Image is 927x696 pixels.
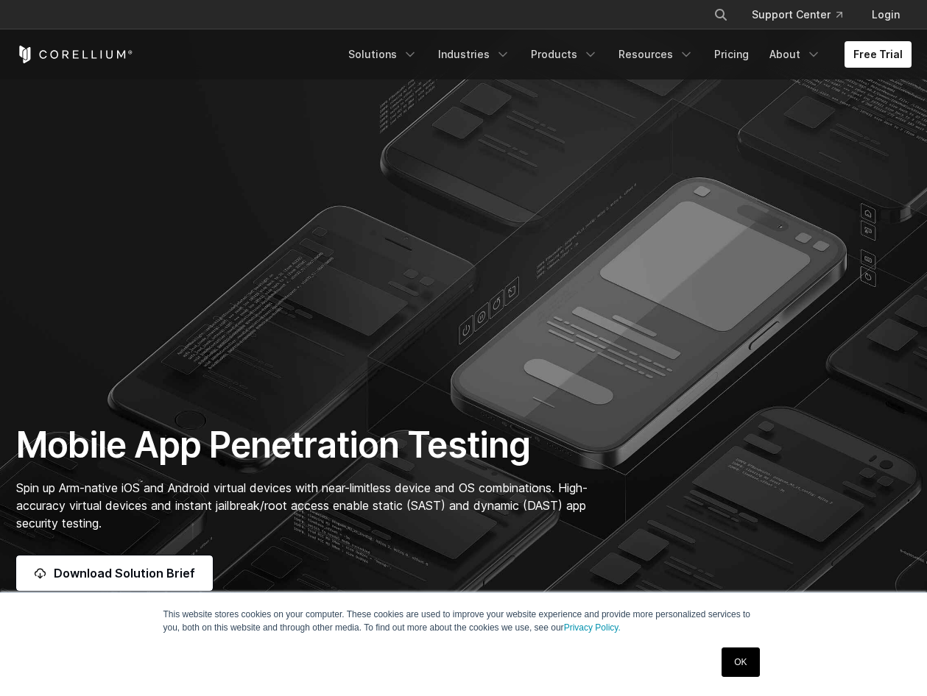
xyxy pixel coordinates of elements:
a: Login [860,1,912,28]
a: Products [522,41,607,68]
a: Free Trial [845,41,912,68]
a: Download Solution Brief [16,555,213,591]
a: Support Center [740,1,854,28]
div: Navigation Menu [339,41,912,68]
a: Industries [429,41,519,68]
p: This website stores cookies on your computer. These cookies are used to improve your website expe... [163,608,764,634]
a: Corellium Home [16,46,133,63]
button: Search [708,1,734,28]
span: Download Solution Brief [54,564,195,582]
a: Privacy Policy. [564,622,621,633]
a: Solutions [339,41,426,68]
a: OK [722,647,759,677]
div: Navigation Menu [696,1,912,28]
a: Pricing [705,41,758,68]
a: About [761,41,830,68]
h1: Mobile App Penetration Testing [16,423,603,467]
span: Spin up Arm-native iOS and Android virtual devices with near-limitless device and OS combinations... [16,480,588,530]
a: Resources [610,41,702,68]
